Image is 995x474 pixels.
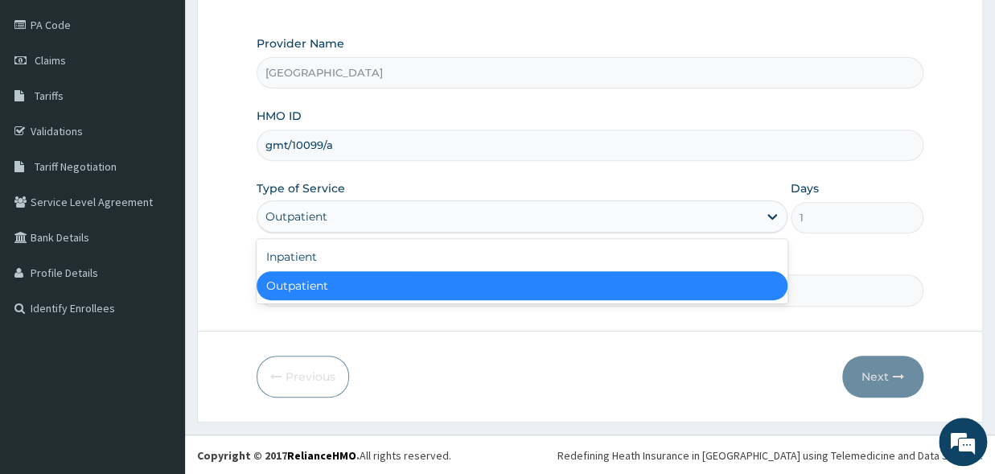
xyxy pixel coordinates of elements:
[257,130,923,161] input: Enter HMO ID
[35,53,66,68] span: Claims
[257,356,349,398] button: Previous
[257,108,302,124] label: HMO ID
[257,180,345,196] label: Type of Service
[257,35,344,52] label: Provider Name
[30,80,65,121] img: d_794563401_company_1708531726252_794563401
[257,271,787,300] div: Outpatient
[264,8,302,47] div: Minimize live chat window
[8,309,306,365] textarea: Type your message and hit 'Enter'
[35,89,64,103] span: Tariffs
[35,159,117,174] span: Tariff Negotiation
[93,138,222,300] span: We're online!
[287,448,356,463] a: RelianceHMO
[84,90,270,111] div: Chat with us now
[791,180,819,196] label: Days
[197,448,360,463] strong: Copyright © 2017 .
[557,447,983,464] div: Redefining Heath Insurance in [GEOGRAPHIC_DATA] using Telemedicine and Data Science!
[257,242,787,271] div: Inpatient
[265,208,327,225] div: Outpatient
[842,356,923,398] button: Next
